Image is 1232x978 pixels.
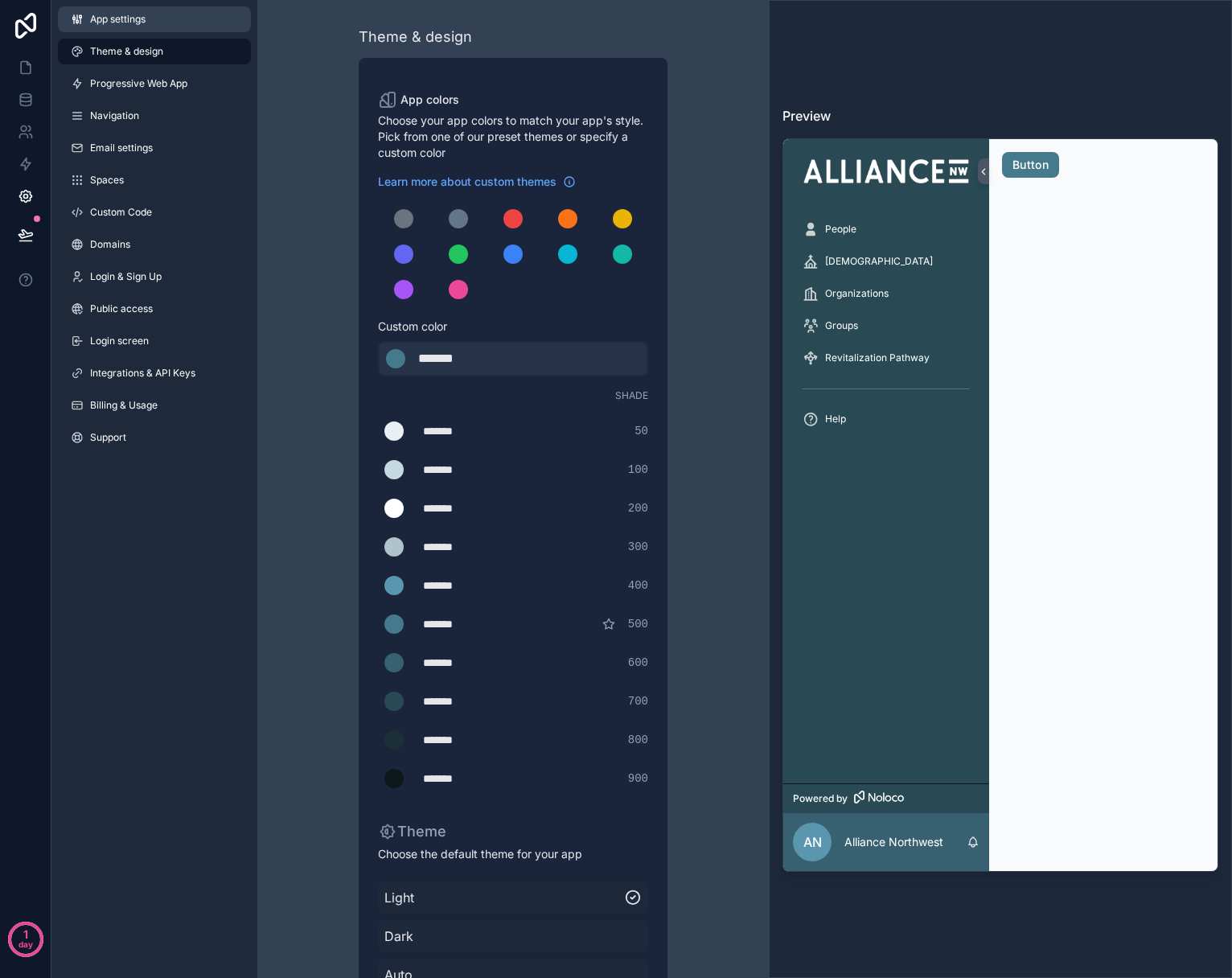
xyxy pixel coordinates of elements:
a: Integrations & API Keys [58,360,251,386]
a: [DEMOGRAPHIC_DATA] [793,247,979,276]
a: Theme & design [58,39,251,64]
a: Custom Code [58,199,251,225]
span: Support [90,431,126,444]
a: Organizations [793,279,979,308]
div: scrollable content [783,203,989,783]
span: Custom Code [90,206,152,219]
a: Learn more about custom themes [378,174,576,190]
a: Support [58,425,251,450]
span: Spaces [90,174,124,187]
a: App settings [58,6,251,32]
span: Powered by [793,792,848,805]
span: 400 [628,577,648,594]
span: 800 [628,732,648,748]
span: Shade [615,389,648,402]
span: Login screen [90,335,149,347]
span: 900 [628,770,648,787]
span: Choose the default theme for your app [378,846,648,862]
span: Progressive Web App [90,77,187,90]
span: Login & Sign Up [90,270,162,283]
a: Navigation [58,103,251,129]
img: App logo [793,159,979,183]
span: Billing & Usage [90,399,158,412]
span: 100 [628,462,648,478]
span: 50 [634,423,648,439]
a: Public access [58,296,251,322]
h3: Preview [782,106,1218,125]
span: Help [825,413,846,425]
span: Domains [90,238,130,251]
p: Alliance Northwest [844,834,943,850]
span: AN [803,832,822,852]
p: Theme [378,820,446,843]
button: Button [1002,152,1059,178]
span: Custom color [378,318,635,335]
span: Organizations [825,287,889,300]
span: 500 [628,616,648,632]
span: 700 [628,693,648,709]
a: Groups [793,311,979,340]
span: Light [384,888,624,907]
span: [DEMOGRAPHIC_DATA] [825,255,933,268]
a: Help [793,405,979,434]
a: Login & Sign Up [58,264,251,290]
span: 300 [628,539,648,555]
span: Dark [384,927,642,946]
a: Revitalization Pathway [793,343,979,372]
a: Login screen [58,328,251,354]
span: Public access [90,302,153,315]
span: Email settings [90,142,153,154]
a: People [793,215,979,244]
span: 600 [628,655,648,671]
span: Theme & design [90,45,163,58]
a: Domains [58,232,251,257]
span: Choose your app colors to match your app's style. Pick from one of our preset themes or specify a... [378,113,648,161]
p: day [18,933,33,955]
a: Spaces [58,167,251,193]
span: Groups [825,319,858,332]
span: Learn more about custom themes [378,174,556,190]
span: App settings [90,13,146,26]
span: People [825,223,856,236]
a: Billing & Usage [58,392,251,418]
a: Powered by [783,783,989,813]
span: Revitalization Pathway [825,351,930,364]
span: Navigation [90,109,139,122]
p: 1 [23,927,28,943]
span: App colors [400,92,459,108]
span: 200 [628,500,648,516]
a: Email settings [58,135,251,161]
a: Progressive Web App [58,71,251,97]
div: Theme & design [359,26,472,48]
span: Integrations & API Keys [90,367,195,380]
